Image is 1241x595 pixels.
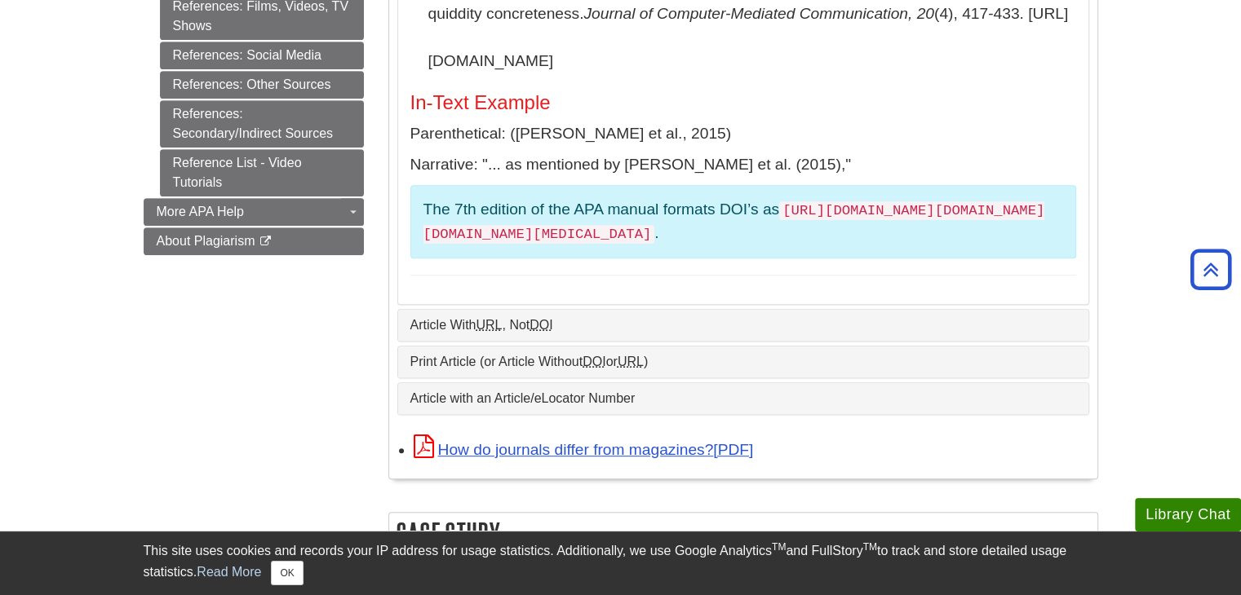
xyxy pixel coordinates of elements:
button: Library Chat [1135,498,1241,531]
a: More APA Help [144,198,364,226]
i: Journal of Computer-Mediated Communication, 20 [583,5,933,22]
p: Parenthetical: ([PERSON_NAME] et al., 2015) [410,122,1076,146]
p: The 7th edition of the APA manual formats DOI’s as . [423,198,1063,245]
h2: Case Study [389,513,1097,556]
abbr: Digital Object Identifier. This is the string of numbers associated with a particular article. No... [583,355,605,368]
a: Link opens in new window [414,441,754,458]
button: Close [271,561,303,585]
a: Reference List - Video Tutorials [160,149,364,196]
a: References: Other Sources [160,71,364,99]
abbr: Digital Object Identifier. This is the string of numbers associated with a particular article. No... [530,318,552,332]
div: This site uses cookies and records your IP address for usage statistics. Additionally, we use Goo... [144,541,1098,585]
a: Back to Top [1185,258,1237,280]
h5: In-Text Example [410,92,1076,113]
a: Print Article (or Article WithoutDOIorURL) [410,355,1076,369]
a: Article WithURL, NotDOI [410,318,1076,333]
span: About Plagiarism [157,234,255,248]
i: This link opens in a new window [259,236,273,247]
span: More APA Help [157,205,244,218]
abbr: Uniform Resource Locator. This is the web/URL address found in the address bar of a webpage. [618,355,644,368]
p: Narrative: "... as mentioned by [PERSON_NAME] et al. (2015)," [410,153,1076,177]
a: Read More [197,565,261,579]
a: About Plagiarism [144,227,364,255]
sup: TM [863,541,877,553]
a: References: Social Media [160,42,364,69]
a: References: Secondary/Indirect Sources [160,100,364,148]
sup: TM [772,541,786,553]
abbr: Uniform Resource Locator. This is the web/URL address found in the address bar of a webpage. [476,318,502,332]
a: Article with an Article/eLocator Number [410,391,1076,406]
